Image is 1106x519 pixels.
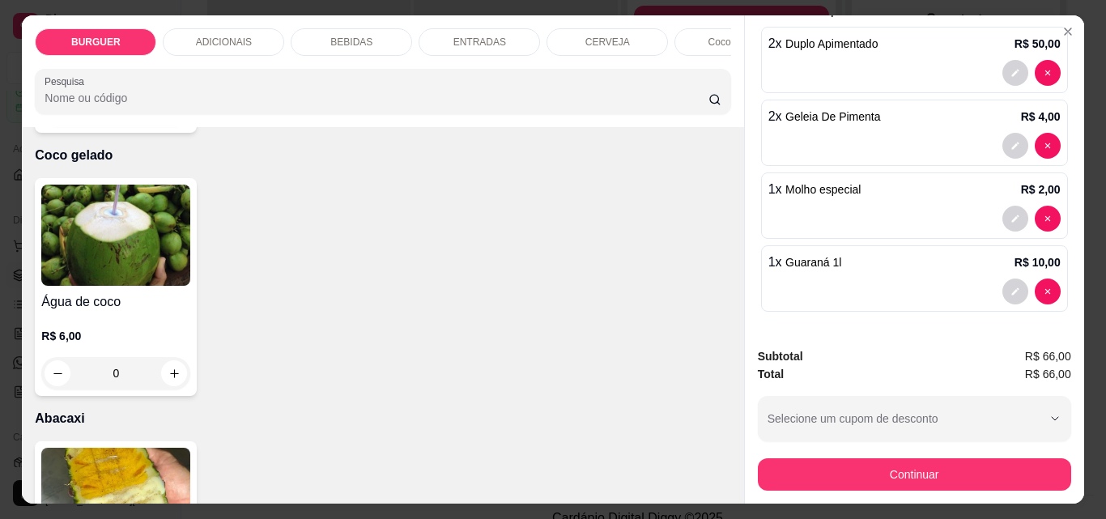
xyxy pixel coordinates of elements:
[1015,36,1061,52] p: R$ 50,00
[1035,133,1061,159] button: decrease-product-quantity
[1025,347,1071,365] span: R$ 66,00
[768,34,878,53] p: 2 x
[45,74,90,88] label: Pesquisa
[758,458,1071,491] button: Continuar
[1021,181,1061,198] p: R$ 2,00
[71,36,121,49] p: BURGUER
[35,146,730,165] p: Coco gelado
[1021,108,1061,125] p: R$ 4,00
[1015,254,1061,270] p: R$ 10,00
[45,360,70,386] button: decrease-product-quantity
[1035,279,1061,304] button: decrease-product-quantity
[1035,206,1061,232] button: decrease-product-quantity
[330,36,372,49] p: BEBIDAS
[453,36,506,49] p: ENTRADAS
[161,360,187,386] button: increase-product-quantity
[1035,60,1061,86] button: decrease-product-quantity
[45,90,708,106] input: Pesquisa
[41,328,190,344] p: R$ 6,00
[41,292,190,312] h4: Água de coco
[785,256,841,269] span: Guaraná 1l
[1002,60,1028,86] button: decrease-product-quantity
[1002,206,1028,232] button: decrease-product-quantity
[1002,279,1028,304] button: decrease-product-quantity
[196,36,252,49] p: ADICIONAIS
[768,107,881,126] p: 2 x
[41,185,190,286] img: product-image
[35,409,730,428] p: Abacaxi
[758,368,784,381] strong: Total
[1055,19,1081,45] button: Close
[758,396,1071,441] button: Selecione um cupom de desconto
[758,350,803,363] strong: Subtotal
[768,180,861,199] p: 1 x
[708,36,763,49] p: Coco gelado
[768,253,842,272] p: 1 x
[785,183,861,196] span: Molho especial
[585,36,630,49] p: CERVEJA
[785,110,881,123] span: Geleia De Pimenta
[1002,133,1028,159] button: decrease-product-quantity
[785,37,878,50] span: Duplo Apimentado
[1025,365,1071,383] span: R$ 66,00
